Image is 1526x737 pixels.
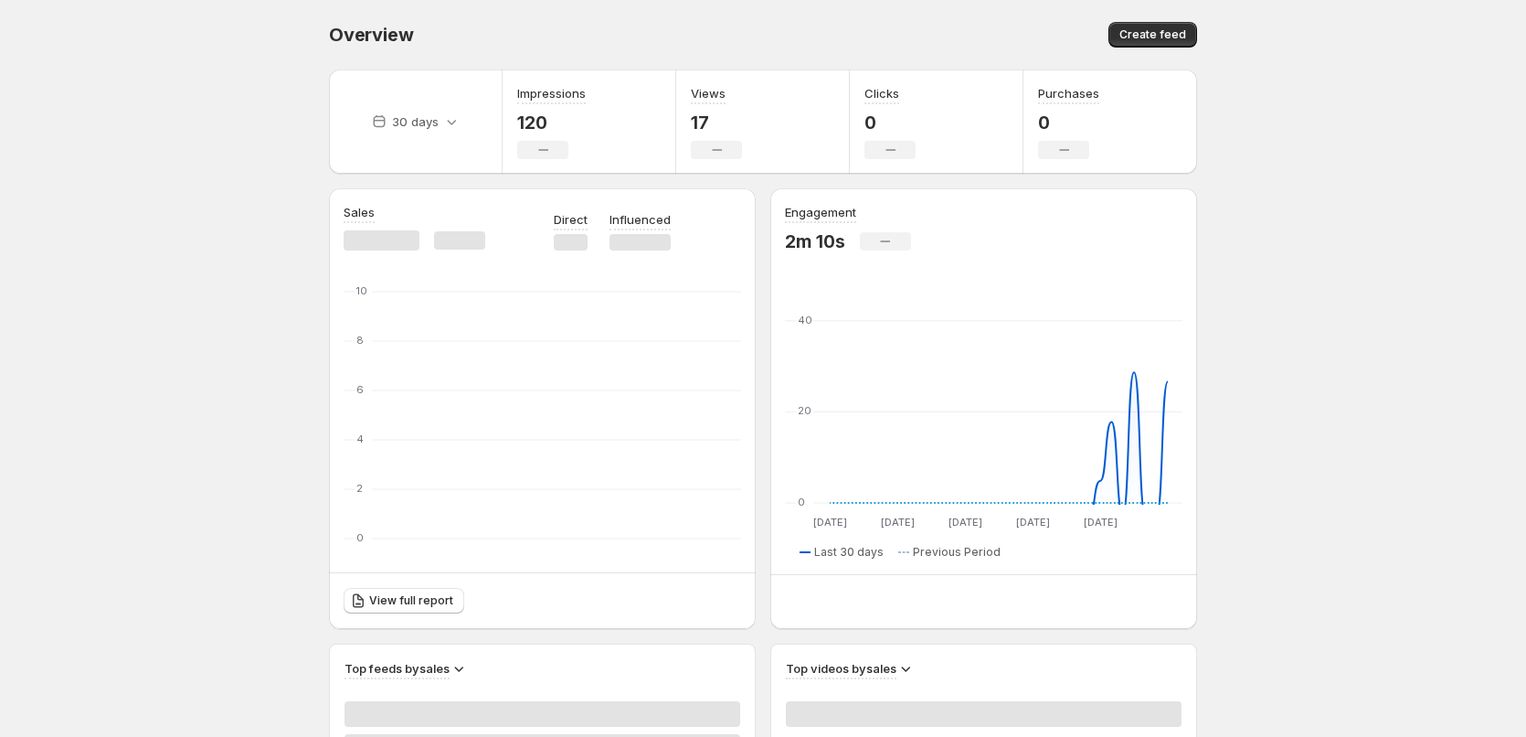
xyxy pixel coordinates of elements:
[785,230,845,252] p: 2m 10s
[356,433,364,445] text: 4
[609,210,671,229] p: Influenced
[329,24,413,46] span: Overview
[356,383,364,396] text: 6
[785,203,856,221] h3: Engagement
[1108,22,1197,48] button: Create feed
[864,84,899,102] h3: Clicks
[798,404,811,417] text: 20
[554,210,588,229] p: Direct
[517,84,586,102] h3: Impressions
[948,516,982,529] text: [DATE]
[369,593,453,608] span: View full report
[392,112,439,131] p: 30 days
[1084,516,1118,529] text: [DATE]
[1038,112,1099,134] p: 0
[798,496,805,508] text: 0
[798,314,812,326] text: 40
[913,545,1001,560] span: Previous Period
[344,659,450,678] h3: Top feeds by sales
[691,112,742,134] p: 17
[517,112,586,134] p: 120
[356,284,367,297] text: 10
[1016,516,1050,529] text: [DATE]
[864,112,916,134] p: 0
[356,334,364,347] text: 8
[691,84,726,102] h3: Views
[356,531,364,544] text: 0
[813,516,847,529] text: [DATE]
[786,659,896,678] h3: Top videos by sales
[814,545,884,560] span: Last 30 days
[1119,27,1186,42] span: Create feed
[344,588,464,614] a: View full report
[1038,84,1099,102] h3: Purchases
[356,482,363,495] text: 2
[344,203,375,221] h3: Sales
[881,516,915,529] text: [DATE]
